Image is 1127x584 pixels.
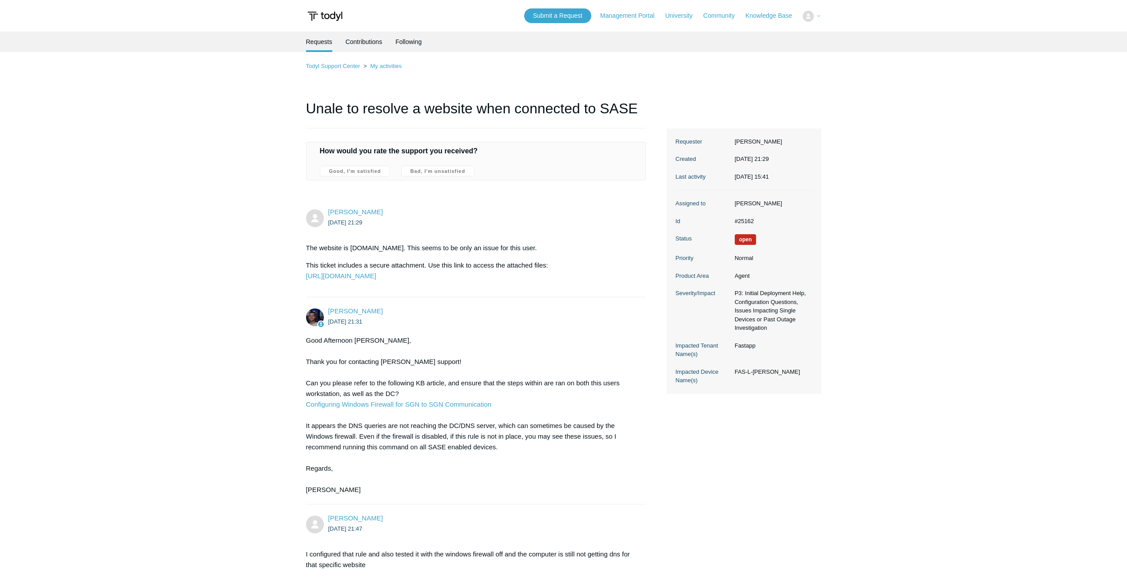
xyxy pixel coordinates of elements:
a: Configuring Windows Firewall for SGN to SGN Communication [306,400,492,408]
time: 2025-05-28T21:47:35Z [328,525,362,532]
dt: Impacted Device Name(s) [676,368,730,385]
time: 2025-05-28T21:31:32Z [328,318,362,325]
a: Following [395,32,422,52]
span: Jacob Barry [328,514,383,522]
h1: Unale to resolve a website when connected to SASE [306,98,646,128]
dd: Normal [730,254,812,263]
span: Connor Davis [328,307,383,315]
dt: Priority [676,254,730,263]
dt: Last activity [676,172,730,181]
a: Todyl Support Center [306,63,360,69]
dt: Status [676,234,730,243]
dd: [PERSON_NAME] [730,199,812,208]
dt: Impacted Tenant Name(s) [676,341,730,359]
img: Todyl Support Center Help Center home page [306,8,344,24]
a: [PERSON_NAME] [328,514,383,522]
a: Submit a Request [524,8,591,23]
dd: P3: Initial Deployment Help, Configuration Questions, Issues Impacting Single Devices or Past Out... [730,289,812,332]
p: I configured that rule and also tested it with the windows firewall off and the computer is still... [306,549,637,570]
a: Contributions [346,32,382,52]
span: We are working on a response for you [735,234,757,245]
dt: Assigned to [676,199,730,208]
p: This ticket includes a secure attachment. Use this link to access the attached files: [306,260,637,281]
time: 2025-05-28T21:29:36Z [328,219,362,226]
dd: #25162 [730,217,812,226]
a: My activities [370,63,402,69]
dt: Severity/Impact [676,289,730,298]
a: Community [703,11,744,20]
time: 2025-05-28T21:29:36+00:00 [735,156,769,162]
p: The website is [DOMAIN_NAME]. This seems to be only an issue for this user. [306,243,637,253]
li: Requests [306,32,332,52]
li: Todyl Support Center [306,63,362,69]
dt: Requester [676,137,730,146]
dt: Id [676,217,730,226]
dd: Agent [730,272,812,280]
label: Good, I'm satisfied [320,166,390,176]
a: Knowledge Base [745,11,801,20]
li: My activities [362,63,402,69]
h4: How would you rate the support you received? [320,146,633,156]
label: Bad, I'm unsatisfied [401,166,474,176]
span: Jacob Barry [328,208,383,216]
a: [PERSON_NAME] [328,208,383,216]
dt: Created [676,155,730,164]
div: Good Afternoon [PERSON_NAME], Thank you for contacting [PERSON_NAME] support! Can you please refe... [306,335,637,495]
time: 2025-09-16T15:41:31+00:00 [735,173,769,180]
dd: FAS-L-[PERSON_NAME] [730,368,812,376]
dt: Product Area [676,272,730,280]
a: [PERSON_NAME] [328,307,383,315]
dd: [PERSON_NAME] [730,137,812,146]
a: Management Portal [600,11,663,20]
a: [URL][DOMAIN_NAME] [306,272,376,280]
dd: Fastapp [730,341,812,350]
a: University [665,11,701,20]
